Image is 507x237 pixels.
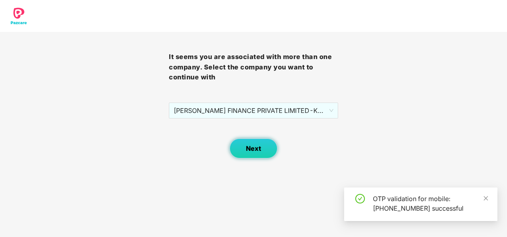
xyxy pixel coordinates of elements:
[483,196,489,201] span: close
[230,138,277,158] button: Next
[169,52,338,83] h3: It seems you are associated with more than one company. Select the company you want to continue with
[355,194,365,203] span: check-circle
[373,194,488,213] div: OTP validation for mobile: [PHONE_NUMBER] successful
[246,145,261,152] span: Next
[174,103,333,118] span: [PERSON_NAME] FINANCE PRIVATE LIMITED - KF100007 - ADMIN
